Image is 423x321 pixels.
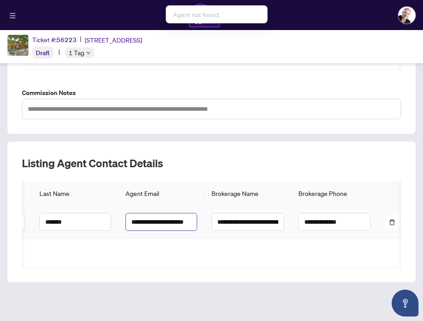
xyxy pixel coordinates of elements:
[56,36,77,44] span: 56223
[69,48,84,58] span: 1 Tag
[291,181,378,206] th: Brokerage Phone
[204,181,291,206] th: Brokerage Name
[392,290,419,317] button: Open asap
[32,181,118,206] th: Last Name
[188,3,220,28] img: logo
[32,35,77,45] div: Ticket #:
[8,35,28,56] img: IMG-X12407901_1.jpg
[36,49,50,57] span: Draft
[22,156,401,170] h2: Listing Agent Contact Details
[22,88,401,98] label: Commission Notes
[85,35,142,45] span: [STREET_ADDRESS]
[389,219,395,226] span: delete
[86,51,91,55] span: down
[9,13,16,19] span: menu
[173,10,220,18] span: Agent not found.
[398,7,415,24] img: Profile Icon
[118,181,204,206] th: Agent Email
